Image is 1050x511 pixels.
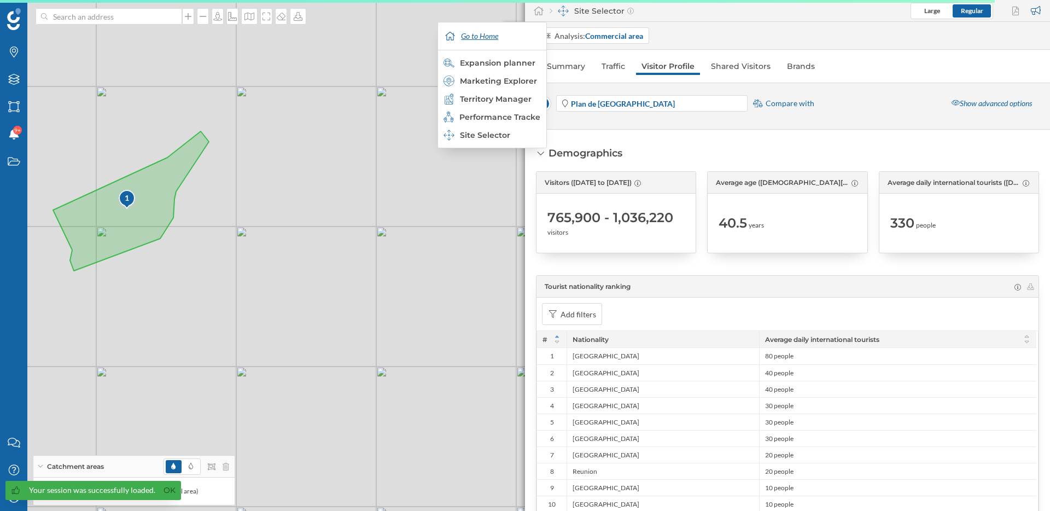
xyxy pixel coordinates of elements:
div: Performance Tracker [444,112,540,123]
div: Reunion [567,463,759,479]
img: monitoring-360.svg [444,112,454,123]
div: [GEOGRAPHIC_DATA] [567,348,759,364]
span: Compare with [766,98,814,109]
div: 7 [537,446,567,463]
div: 9 [537,479,567,496]
span: 10 people [765,500,794,509]
div: [GEOGRAPHIC_DATA] [567,430,759,446]
div: [GEOGRAPHIC_DATA] [567,364,759,381]
span: 30 people [765,434,794,443]
span: Catchment areas [47,462,104,472]
span: Large [924,7,940,15]
div: 1 [118,189,135,209]
span: 80 people [765,352,794,361]
div: [GEOGRAPHIC_DATA] [567,397,759,414]
span: 40 people [765,369,794,378]
img: territory-manager.svg [444,94,454,104]
div: Add filters [561,309,596,320]
img: dashboards-manager.svg [558,5,569,16]
div: Nationality [567,331,759,347]
a: Summary [541,57,591,75]
span: Assistance [22,8,75,18]
div: Expansion planner [444,57,540,68]
div: Show advanced options [945,94,1039,113]
span: 330 [890,214,914,232]
a: Shared Visitors [705,57,776,75]
div: Marketing Explorer [444,76,540,86]
div: 2 [537,364,567,381]
span: 10 people [765,484,794,492]
span: years [749,220,764,230]
span: 40 people [765,385,794,394]
img: explorer.svg [444,76,454,86]
span: Average age ([DEMOGRAPHIC_DATA][DATE] to [DATE]) [716,178,848,188]
strong: Commercial area [585,31,643,40]
div: 6 [537,430,567,446]
img: dashboards-manager.svg [444,130,454,141]
span: Visitors ([DATE] to [DATE]) [545,178,632,188]
div: Site Selector [444,130,540,141]
img: pois-map-marker.svg [118,189,137,211]
div: [GEOGRAPHIC_DATA] [567,446,759,463]
img: search-areas.svg [444,57,454,68]
div: 8 [537,463,567,479]
span: 9+ [14,125,21,136]
div: Territory Manager [444,94,540,104]
div: 1 [118,193,136,204]
span: 765,900 - 1,036,220 [547,209,673,227]
span: 20 people [765,467,794,476]
strong: Plan de [GEOGRAPHIC_DATA] [571,99,675,108]
div: Go to Home [441,22,544,50]
a: Brands [781,57,820,75]
div: Demographics [549,146,622,160]
a: Visitor Profile [636,57,700,75]
div: # [537,331,567,347]
span: Tourist nationality ranking [545,282,631,292]
div: Site Selector [550,5,634,16]
span: 30 people [765,418,794,427]
span: people [916,220,936,230]
span: Average daily international tourists ([DATE] to [DATE]) [888,178,1020,188]
a: Traffic [596,57,631,75]
span: Average daily international tourists [765,335,879,344]
div: [GEOGRAPHIC_DATA] [567,414,759,430]
div: 1 [537,348,567,364]
div: [GEOGRAPHIC_DATA] [567,479,759,496]
img: Geoblink Logo [7,8,21,30]
div: Your session was successfully loaded. [29,485,155,496]
span: 30 people [765,402,794,410]
div: 3 [537,381,567,397]
span: 20 people [765,451,794,460]
div: [GEOGRAPHIC_DATA] [567,381,759,397]
span: visitors [547,228,568,237]
div: 4 [537,397,567,414]
span: Regular [961,7,983,15]
div: 5 [537,414,567,430]
a: Ok [161,484,178,497]
div: Analysis: [555,30,643,42]
span: 40.5 [719,214,747,232]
